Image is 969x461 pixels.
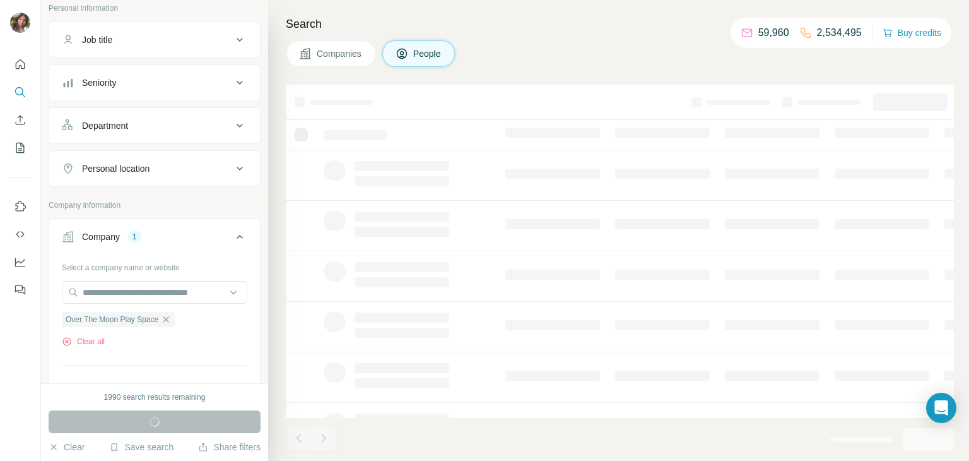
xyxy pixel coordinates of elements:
[49,3,261,14] p: Personal information
[49,441,85,453] button: Clear
[10,81,30,104] button: Search
[758,25,789,40] p: 59,960
[10,223,30,246] button: Use Surfe API
[82,33,112,46] div: Job title
[926,393,956,423] div: Open Intercom Messenger
[10,13,30,33] img: Avatar
[198,441,261,453] button: Share filters
[286,15,954,33] h4: Search
[10,109,30,131] button: Enrich CSV
[49,200,261,211] p: Company information
[413,47,442,60] span: People
[127,231,142,242] div: 1
[62,257,247,273] div: Select a company name or website
[49,68,260,98] button: Seniority
[10,251,30,273] button: Dashboard
[883,24,941,42] button: Buy credits
[82,119,128,132] div: Department
[104,392,206,403] div: 1990 search results remaining
[317,47,363,60] span: Companies
[10,136,30,159] button: My lists
[817,25,862,40] p: 2,534,495
[82,162,150,175] div: Personal location
[10,278,30,301] button: Feedback
[49,222,260,257] button: Company1
[82,76,116,89] div: Seniority
[66,314,158,325] span: Over The Moon Play Space
[82,230,120,243] div: Company
[49,111,260,141] button: Department
[62,336,105,347] button: Clear all
[109,441,173,453] button: Save search
[49,25,260,55] button: Job title
[10,195,30,218] button: Use Surfe on LinkedIn
[10,53,30,76] button: Quick start
[49,153,260,184] button: Personal location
